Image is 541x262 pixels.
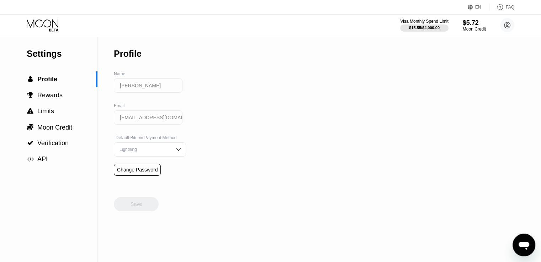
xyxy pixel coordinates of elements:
[37,92,63,99] span: Rewards
[400,19,448,24] div: Visa Monthly Spend Limit
[27,92,34,98] div: 
[475,5,481,10] div: EN
[463,19,486,27] div: $5.72
[114,164,161,176] div: Change Password
[506,5,514,10] div: FAQ
[27,49,97,59] div: Settings
[27,140,33,146] span: 
[37,76,57,83] span: Profile
[513,234,535,256] iframe: Кнопка запуска окна обмена сообщениями
[37,124,72,131] span: Moon Credit
[27,156,34,162] span: 
[27,76,34,82] div: 
[37,155,48,163] span: API
[114,135,186,140] div: Default Bitcoin Payment Method
[463,19,486,32] div: $5.72Moon Credit
[489,4,514,11] div: FAQ
[27,124,34,131] div: 
[117,167,158,173] div: Change Password
[27,108,34,114] div: 
[118,147,171,152] div: Lightning
[114,103,186,108] div: Email
[27,92,33,98] span: 
[463,27,486,32] div: Moon Credit
[468,4,489,11] div: EN
[28,76,33,82] span: 
[27,140,34,146] div: 
[114,71,186,76] div: Name
[37,140,69,147] span: Verification
[37,108,54,115] span: Limits
[27,124,33,131] span: 
[409,26,440,30] div: $15.55 / $4,000.00
[400,19,448,32] div: Visa Monthly Spend Limit$15.55/$4,000.00
[27,108,33,114] span: 
[114,49,142,59] div: Profile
